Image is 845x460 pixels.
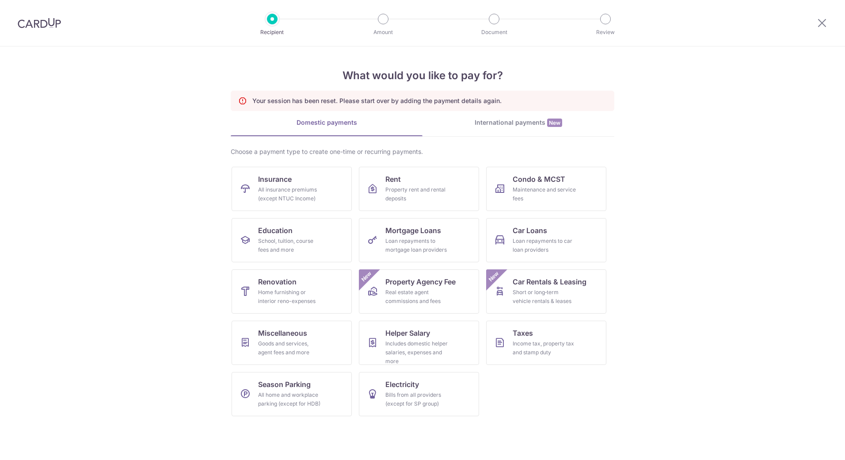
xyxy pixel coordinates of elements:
span: Property Agency Fee [385,276,456,287]
a: TaxesIncome tax, property tax and stamp duty [486,321,606,365]
span: New [547,119,562,127]
span: Car Rentals & Leasing [513,276,586,287]
div: Real estate agent commissions and fees [385,288,449,306]
div: Goods and services, agent fees and more [258,339,322,357]
div: Bills from all providers (except for SP group) [385,391,449,408]
div: Includes domestic helper salaries, expenses and more [385,339,449,366]
div: Maintenance and service fees [513,185,576,203]
div: Loan repayments to car loan providers [513,237,576,254]
span: Miscellaneous [258,328,307,338]
span: Rent [385,174,401,184]
div: International payments [422,118,614,127]
div: Loan repayments to mortgage loan providers [385,237,449,254]
a: Car LoansLoan repayments to car loan providers [486,218,606,262]
div: All home and workplace parking (except for HDB) [258,391,322,408]
a: Helper SalaryIncludes domestic helper salaries, expenses and more [359,321,479,365]
a: RentProperty rent and rental deposits [359,167,479,211]
a: MiscellaneousGoods and services, agent fees and more [232,321,352,365]
span: Taxes [513,328,533,338]
p: Document [461,28,527,37]
a: ElectricityBills from all providers (except for SP group) [359,372,479,416]
div: All insurance premiums (except NTUC Income) [258,185,322,203]
a: EducationSchool, tuition, course fees and more [232,218,352,262]
a: Car Rentals & LeasingShort or long‑term vehicle rentals & leasesNew [486,269,606,314]
div: Choose a payment type to create one-time or recurring payments. [231,147,614,156]
a: RenovationHome furnishing or interior reno-expenses [232,269,352,314]
p: Review [573,28,638,37]
a: Property Agency FeeReal estate agent commissions and feesNew [359,269,479,314]
p: Recipient [240,28,305,37]
div: Property rent and rental deposits [385,185,449,203]
a: InsuranceAll insurance premiums (except NTUC Income) [232,167,352,211]
span: Season Parking [258,379,311,390]
a: Mortgage LoansLoan repayments to mortgage loan providers [359,218,479,262]
span: Education [258,225,293,236]
div: School, tuition, course fees and more [258,237,322,254]
img: CardUp [18,18,61,28]
span: Helper Salary [385,328,430,338]
div: Short or long‑term vehicle rentals & leases [513,288,576,306]
span: Condo & MCST [513,174,565,184]
span: New [359,269,374,284]
div: Home furnishing or interior reno-expenses [258,288,322,306]
span: Electricity [385,379,419,390]
a: Condo & MCSTMaintenance and service fees [486,167,606,211]
p: Your session has been reset. Please start over by adding the payment details again. [252,96,502,105]
span: Insurance [258,174,292,184]
a: Season ParkingAll home and workplace parking (except for HDB) [232,372,352,416]
h4: What would you like to pay for? [231,68,614,84]
span: New [487,269,501,284]
div: Domestic payments [231,118,422,127]
span: Renovation [258,276,297,287]
p: Amount [350,28,416,37]
span: Mortgage Loans [385,225,441,236]
div: Income tax, property tax and stamp duty [513,339,576,357]
span: Car Loans [513,225,547,236]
